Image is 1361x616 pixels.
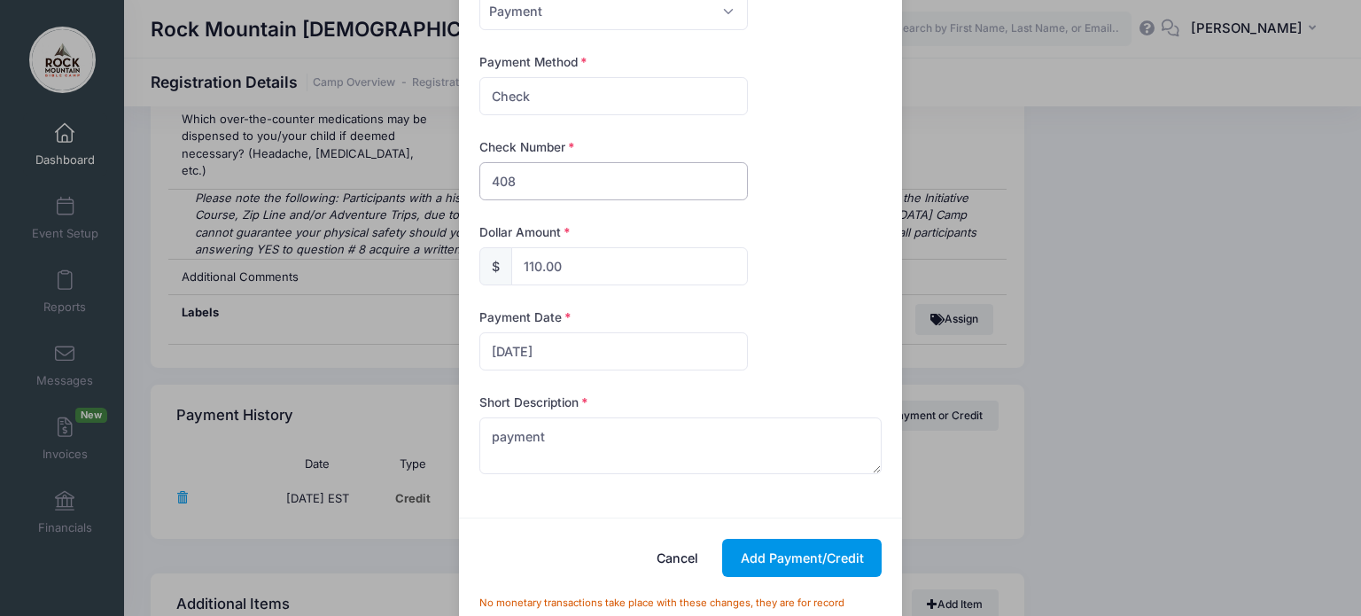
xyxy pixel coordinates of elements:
label: Payment Date [479,308,572,326]
label: Check Number [479,138,575,156]
label: Short Description [479,394,588,411]
label: Payment Method [479,53,587,71]
div: $ [479,247,512,285]
label: Dollar Amount [479,223,571,241]
button: Cancel [639,539,717,577]
input: xxxxxxxxx-xxxxxxxxxxxx-xxxx [479,162,748,200]
input: xxx.xx [511,247,748,285]
input: mm/dd/yyyy [479,332,748,370]
button: Add Payment/Credit [722,539,882,577]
